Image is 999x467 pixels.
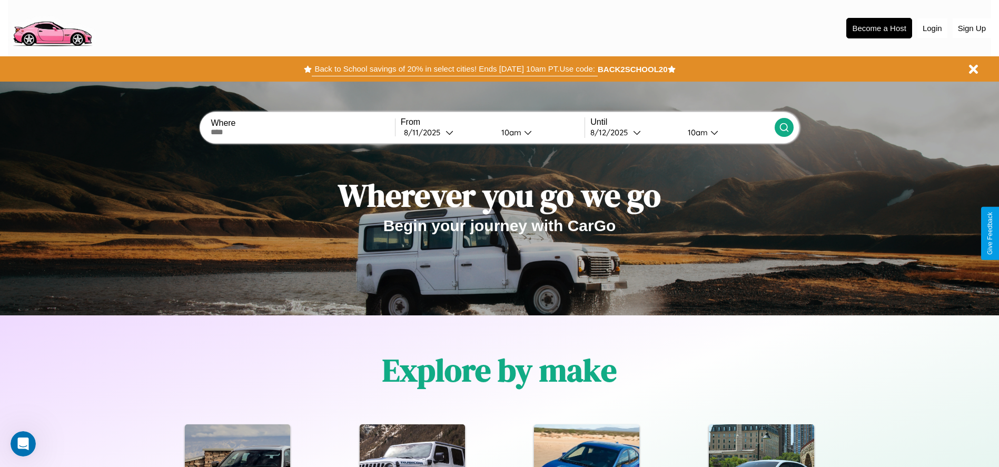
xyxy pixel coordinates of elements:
[598,65,668,74] b: BACK2SCHOOL20
[917,18,947,38] button: Login
[493,127,585,138] button: 10am
[401,117,585,127] label: From
[590,117,774,127] label: Until
[953,18,991,38] button: Sign Up
[986,212,994,255] div: Give Feedback
[211,118,394,128] label: Where
[404,127,446,137] div: 8 / 11 / 2025
[590,127,633,137] div: 8 / 12 / 2025
[11,431,36,456] iframe: Intercom live chat
[312,62,597,76] button: Back to School savings of 20% in select cities! Ends [DATE] 10am PT.Use code:
[846,18,912,38] button: Become a Host
[8,5,96,49] img: logo
[679,127,775,138] button: 10am
[382,349,617,392] h1: Explore by make
[683,127,710,137] div: 10am
[401,127,493,138] button: 8/11/2025
[496,127,524,137] div: 10am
